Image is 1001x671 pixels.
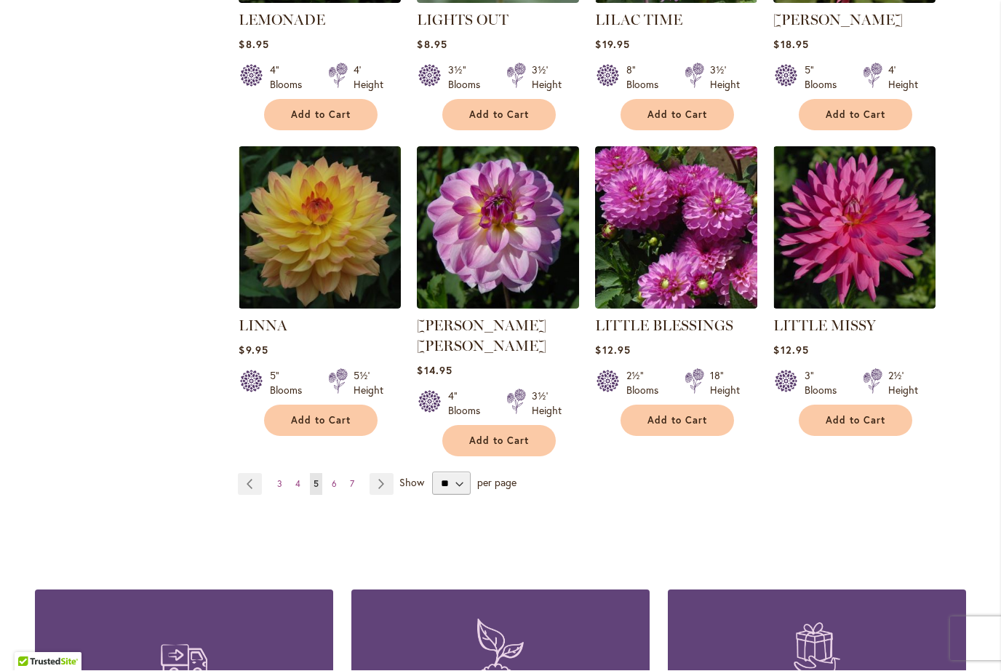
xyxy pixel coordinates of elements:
[595,12,682,29] a: LILAC TIME
[773,344,808,357] span: $12.95
[417,298,579,312] a: LISA LISA
[292,474,304,496] a: 4
[595,317,733,335] a: LITTLE BLESSINGS
[314,479,319,490] span: 5
[11,619,52,660] iframe: Launch Accessibility Center
[239,38,268,52] span: $8.95
[626,63,667,92] div: 8" Blooms
[350,479,354,490] span: 7
[239,147,401,309] img: LINNA
[532,389,562,418] div: 3½' Height
[532,63,562,92] div: 3½' Height
[270,63,311,92] div: 4" Blooms
[595,344,630,357] span: $12.95
[805,369,845,398] div: 3" Blooms
[328,474,340,496] a: 6
[239,317,287,335] a: LINNA
[888,369,918,398] div: 2½' Height
[264,100,378,131] button: Add to Cart
[295,479,300,490] span: 4
[773,298,936,312] a: LITTLE MISSY
[595,298,757,312] a: LITTLE BLESSINGS
[417,317,546,355] a: [PERSON_NAME] [PERSON_NAME]
[595,147,757,309] img: LITTLE BLESSINGS
[469,109,529,122] span: Add to Cart
[291,415,351,427] span: Add to Cart
[417,147,579,309] img: LISA LISA
[264,405,378,437] button: Add to Cart
[477,476,517,490] span: per page
[647,109,707,122] span: Add to Cart
[647,415,707,427] span: Add to Cart
[274,474,286,496] a: 3
[399,476,424,490] span: Show
[332,479,337,490] span: 6
[417,12,509,29] a: LIGHTS OUT
[626,369,667,398] div: 2½" Blooms
[773,147,936,309] img: LITTLE MISSY
[469,435,529,448] span: Add to Cart
[417,38,447,52] span: $8.95
[621,405,734,437] button: Add to Cart
[773,38,808,52] span: $18.95
[354,369,383,398] div: 5½' Height
[773,12,903,29] a: [PERSON_NAME]
[354,63,383,92] div: 4' Height
[805,63,845,92] div: 5" Blooms
[270,369,311,398] div: 5" Blooms
[799,100,912,131] button: Add to Cart
[277,479,282,490] span: 3
[442,426,556,457] button: Add to Cart
[826,109,885,122] span: Add to Cart
[442,100,556,131] button: Add to Cart
[417,364,452,378] span: $14.95
[773,317,876,335] a: LITTLE MISSY
[710,63,740,92] div: 3½' Height
[239,344,268,357] span: $9.95
[448,389,489,418] div: 4" Blooms
[595,38,629,52] span: $19.95
[239,298,401,312] a: LINNA
[799,405,912,437] button: Add to Cart
[448,63,489,92] div: 3½" Blooms
[346,474,358,496] a: 7
[291,109,351,122] span: Add to Cart
[239,12,325,29] a: LEMONADE
[826,415,885,427] span: Add to Cart
[621,100,734,131] button: Add to Cart
[710,369,740,398] div: 18" Height
[888,63,918,92] div: 4' Height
